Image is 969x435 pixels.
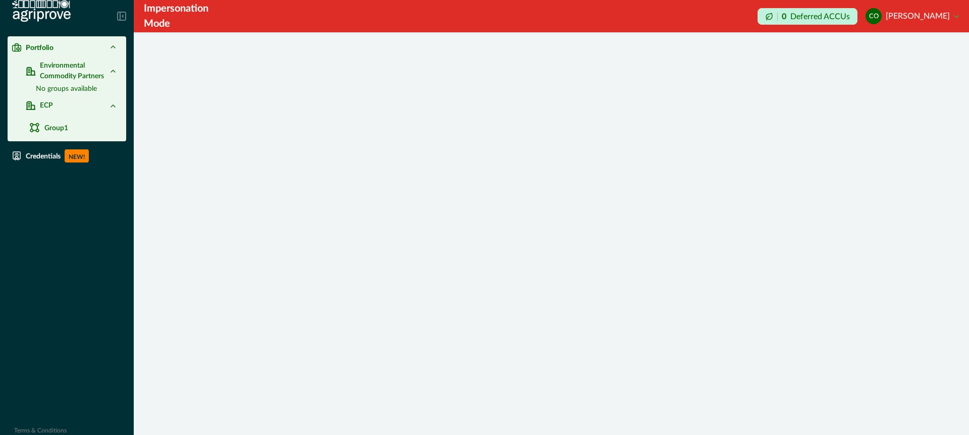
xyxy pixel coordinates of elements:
[782,13,786,21] p: 0
[65,149,89,162] p: NEW!
[36,61,109,82] p: Environmental Commodity Partners
[26,84,117,94] li: No groups available
[26,43,53,51] p: Portfolio
[8,145,126,167] a: CredentialsNEW!
[14,427,67,433] a: Terms & Conditions
[26,152,61,160] p: Credentials
[144,1,233,31] div: Impersonation Mode
[36,100,53,111] p: ECP
[26,117,117,137] a: Group1
[866,4,959,28] button: Clark O'Bannon[PERSON_NAME]
[44,123,68,134] p: Group1
[790,13,850,20] p: Deferred ACCUs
